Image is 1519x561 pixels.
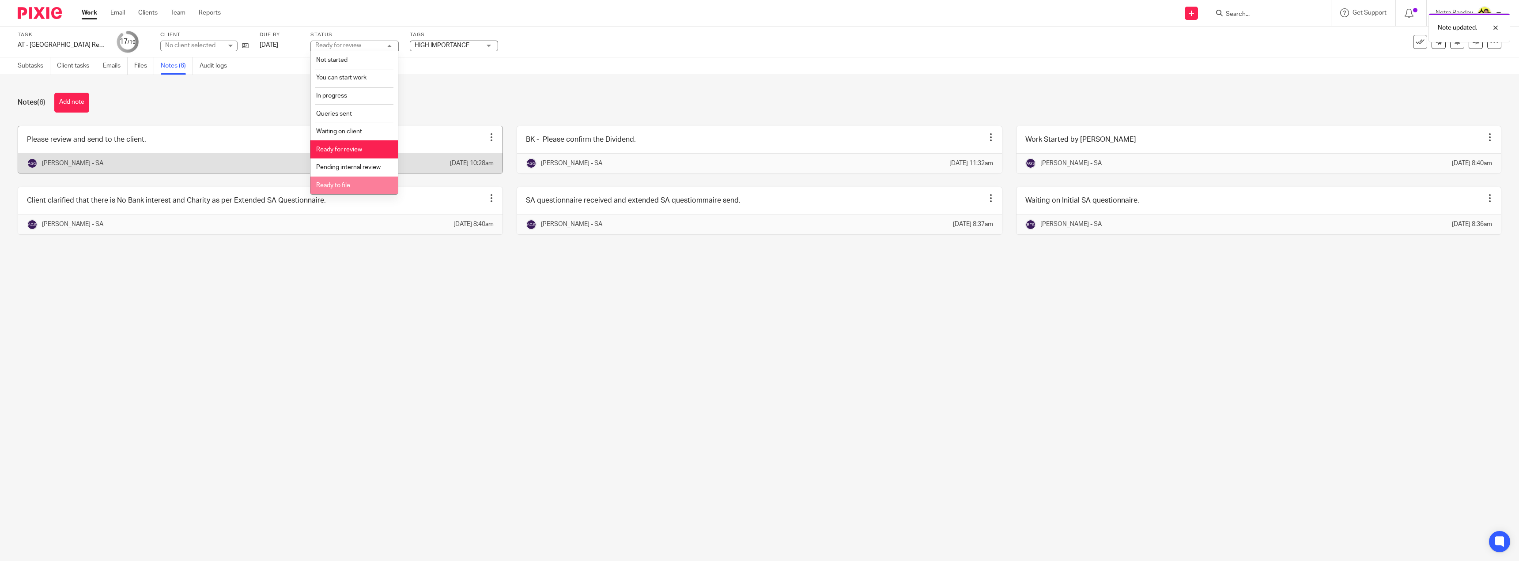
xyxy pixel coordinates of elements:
[526,219,537,230] img: svg%3E
[415,42,469,49] span: HIGH IMPORTANCE
[161,57,193,75] a: Notes (6)
[541,220,602,229] p: [PERSON_NAME] - SA
[1040,220,1102,229] p: [PERSON_NAME] - SA
[453,220,494,229] p: [DATE] 8:40am
[316,147,362,153] span: Ready for review
[526,158,537,169] img: svg%3E
[27,158,38,169] img: svg%3E
[27,219,38,230] img: svg%3E
[37,99,45,106] span: (6)
[110,8,125,17] a: Email
[54,93,89,113] button: Add note
[1477,6,1492,20] img: Netra-New-Starbridge-Yellow.jpg
[18,57,50,75] a: Subtasks
[316,57,348,63] span: Not started
[316,75,367,81] span: You can start work
[128,40,136,45] small: /19
[103,57,128,75] a: Emails
[18,31,106,38] label: Task
[1025,219,1036,230] img: svg%3E
[160,31,249,38] label: Client
[1438,23,1477,32] p: Note updated.
[450,159,494,168] p: [DATE] 10:28am
[18,41,106,49] div: AT - SA Return - PE 05-04-2025
[18,41,106,49] div: AT - [GEOGRAPHIC_DATA] Return - PE [DATE]
[410,31,498,38] label: Tags
[1452,159,1492,168] p: [DATE] 8:40am
[316,111,352,117] span: Queries sent
[260,31,299,38] label: Due by
[42,159,103,168] p: [PERSON_NAME] - SA
[42,220,103,229] p: [PERSON_NAME] - SA
[310,31,399,38] label: Status
[82,8,97,17] a: Work
[316,128,362,135] span: Waiting on client
[260,42,278,48] span: [DATE]
[18,98,45,107] h1: Notes
[165,41,223,50] div: No client selected
[134,57,154,75] a: Files
[949,159,993,168] p: [DATE] 11:32am
[200,57,234,75] a: Audit logs
[1025,158,1036,169] img: svg%3E
[1452,220,1492,229] p: [DATE] 8:36am
[1040,159,1102,168] p: [PERSON_NAME] - SA
[171,8,185,17] a: Team
[199,8,221,17] a: Reports
[541,159,602,168] p: [PERSON_NAME] - SA
[138,8,158,17] a: Clients
[18,7,62,19] img: Pixie
[316,164,381,170] span: Pending internal review
[316,182,350,188] span: Ready to file
[953,220,993,229] p: [DATE] 8:37am
[120,37,136,47] div: 17
[57,57,96,75] a: Client tasks
[316,93,347,99] span: In progress
[315,42,361,49] div: Ready for review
